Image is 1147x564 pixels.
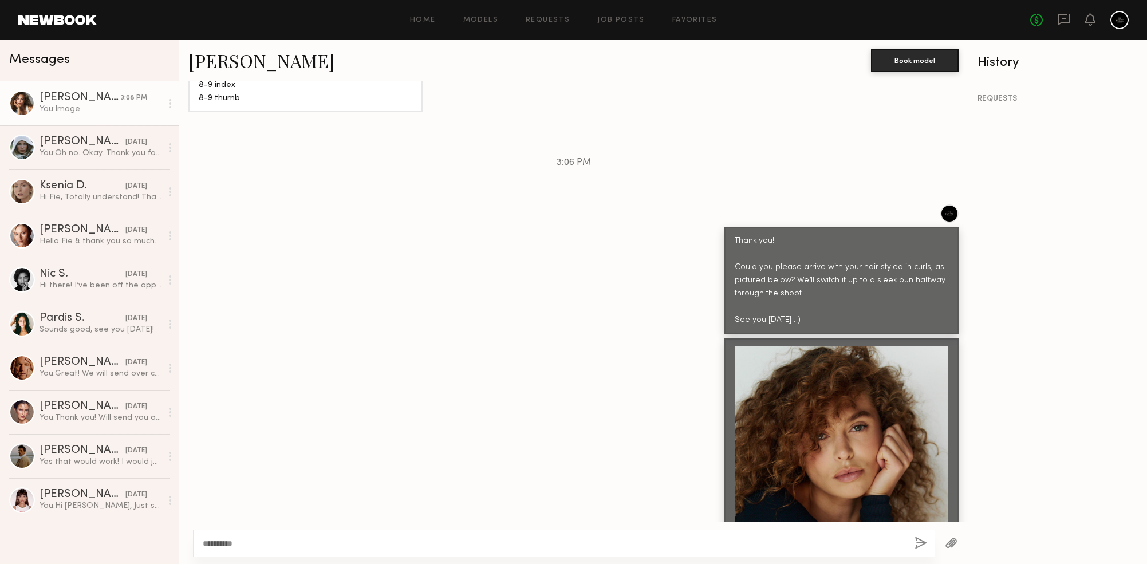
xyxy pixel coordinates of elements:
a: Requests [526,17,570,24]
div: You: Thank you! Will send you an email [DATE]. [40,412,161,423]
div: [DATE] [125,490,147,500]
div: You: Hi [PERSON_NAME], Just send you a text with call sheet for [DATE]. Please let me know if you... [40,500,161,511]
div: [DATE] [125,225,147,236]
div: [PERSON_NAME] [40,401,125,412]
div: [DATE] [125,401,147,412]
div: [DATE] [125,357,147,368]
a: [PERSON_NAME] [188,48,334,73]
div: History [977,56,1138,69]
div: [DATE] [125,137,147,148]
div: [PERSON_NAME] [40,489,125,500]
div: You: Great! We will send over call sheet shortly. [40,368,161,379]
div: Nic S. [40,269,125,280]
a: Models [463,17,498,24]
div: [DATE] [125,313,147,324]
span: 3:06 PM [557,158,591,168]
div: Thank you! Could you please arrive with your hair styled in curls, as pictured below? We’ll switc... [735,235,948,327]
div: You: Image [40,104,161,115]
div: REQUESTS [977,95,1138,103]
div: Hi Fie, Totally understand! Thank you so much and have a wonderful photoshoot. I’ll be very happy... [40,192,161,203]
div: [PERSON_NAME] [40,92,121,104]
div: [PERSON_NAME] [40,445,125,456]
div: Sounds good, see you [DATE]! [40,324,161,335]
div: [PERSON_NAME] [40,357,125,368]
div: [PERSON_NAME] [40,136,125,148]
div: Hello Fie & thank you so much for reaching out! My availability chart looks open for the 18th of ... [40,236,161,247]
a: Job Posts [597,17,645,24]
div: [DATE] [125,269,147,280]
button: Book model [871,49,959,72]
div: Ksenia D. [40,180,125,192]
div: [DATE] [125,181,147,192]
a: Book model [871,55,959,65]
a: Favorites [672,17,718,24]
div: Yes that would work! I would just need to know a day or two in advance if possible, because I hav... [40,456,161,467]
div: Hi there! I’ve been off the app for some time but would love to be considered for any projects yo... [40,280,161,291]
a: Home [410,17,436,24]
span: Messages [9,53,70,66]
div: 3:08 PM [121,93,147,104]
div: You: Oh no. Okay. Thank you for letting me know. [40,148,161,159]
div: [PERSON_NAME] [40,224,125,236]
div: Pardis S. [40,313,125,324]
div: [DATE] [125,445,147,456]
